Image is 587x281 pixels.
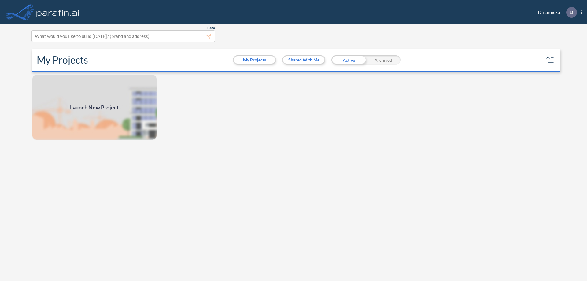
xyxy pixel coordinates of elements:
[366,55,401,65] div: Archived
[570,9,573,15] p: D
[35,6,80,18] img: logo
[70,103,119,112] span: Launch New Project
[283,56,324,64] button: Shared With Me
[37,54,88,66] h2: My Projects
[32,74,157,140] a: Launch New Project
[32,74,157,140] img: add
[207,25,215,30] span: Beta
[529,7,582,18] div: Dinamicka
[234,56,275,64] button: My Projects
[331,55,366,65] div: Active
[545,55,555,65] button: sort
